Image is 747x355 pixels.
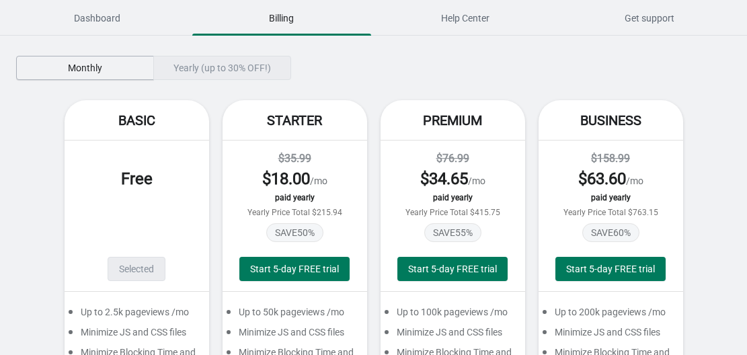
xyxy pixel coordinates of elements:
span: Start 5-day FREE trial [566,264,655,274]
div: Up to 100k pageviews /mo [381,305,525,325]
div: $35.99 [236,151,354,167]
button: Start 5-day FREE trial [397,257,508,281]
div: paid yearly [552,193,670,202]
div: Yearly Price Total $763.15 [552,208,670,217]
div: $158.99 [552,151,670,167]
button: Start 5-day FREE trial [555,257,666,281]
div: Minimize JS and CSS files [223,325,367,346]
div: /mo [552,168,670,190]
div: $76.99 [394,151,512,167]
button: Monthly [16,56,154,80]
div: paid yearly [394,193,512,202]
span: SAVE 60 % [582,223,639,242]
span: Free [121,169,153,188]
span: $ 63.60 [578,169,626,188]
div: Minimize JS and CSS files [539,325,683,346]
div: Up to 2.5k pageviews /mo [65,305,209,325]
span: Start 5-day FREE trial [250,264,339,274]
div: Premium [381,100,525,141]
span: Help Center [377,6,555,30]
span: Dashboard [8,6,187,30]
div: /mo [236,168,354,190]
span: $ 34.65 [420,169,468,188]
div: Basic [65,100,209,141]
span: Get support [560,6,739,30]
button: Dashboard [5,1,190,36]
button: Start 5-day FREE trial [239,257,350,281]
div: Minimize JS and CSS files [381,325,525,346]
div: Up to 50k pageviews /mo [223,305,367,325]
span: $ 18.00 [262,169,310,188]
span: Monthly [68,63,102,73]
span: Billing [192,6,371,30]
div: Yearly Price Total $415.75 [394,208,512,217]
div: Starter [223,100,367,141]
span: SAVE 55 % [424,223,481,242]
div: /mo [394,168,512,190]
div: Minimize JS and CSS files [65,325,209,346]
div: Business [539,100,683,141]
span: Start 5-day FREE trial [408,264,497,274]
span: SAVE 50 % [266,223,323,242]
div: Up to 200k pageviews /mo [539,305,683,325]
div: Yearly Price Total $215.94 [236,208,354,217]
div: paid yearly [236,193,354,202]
